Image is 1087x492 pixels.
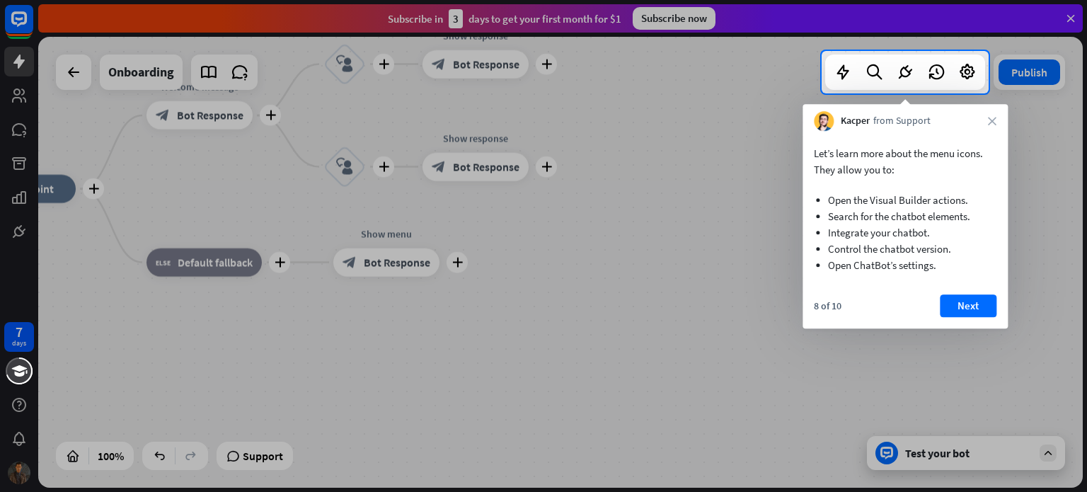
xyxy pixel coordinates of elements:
[828,208,982,224] li: Search for the chatbot elements.
[873,114,931,128] span: from Support
[940,294,996,317] button: Next
[814,145,996,178] p: Let’s learn more about the menu icons. They allow you to:
[828,257,982,273] li: Open ChatBot’s settings.
[828,241,982,257] li: Control the chatbot version.
[828,224,982,241] li: Integrate your chatbot.
[11,6,54,48] button: Open LiveChat chat widget
[841,114,870,128] span: Kacper
[828,192,982,208] li: Open the Visual Builder actions.
[814,299,841,312] div: 8 of 10
[988,117,996,125] i: close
